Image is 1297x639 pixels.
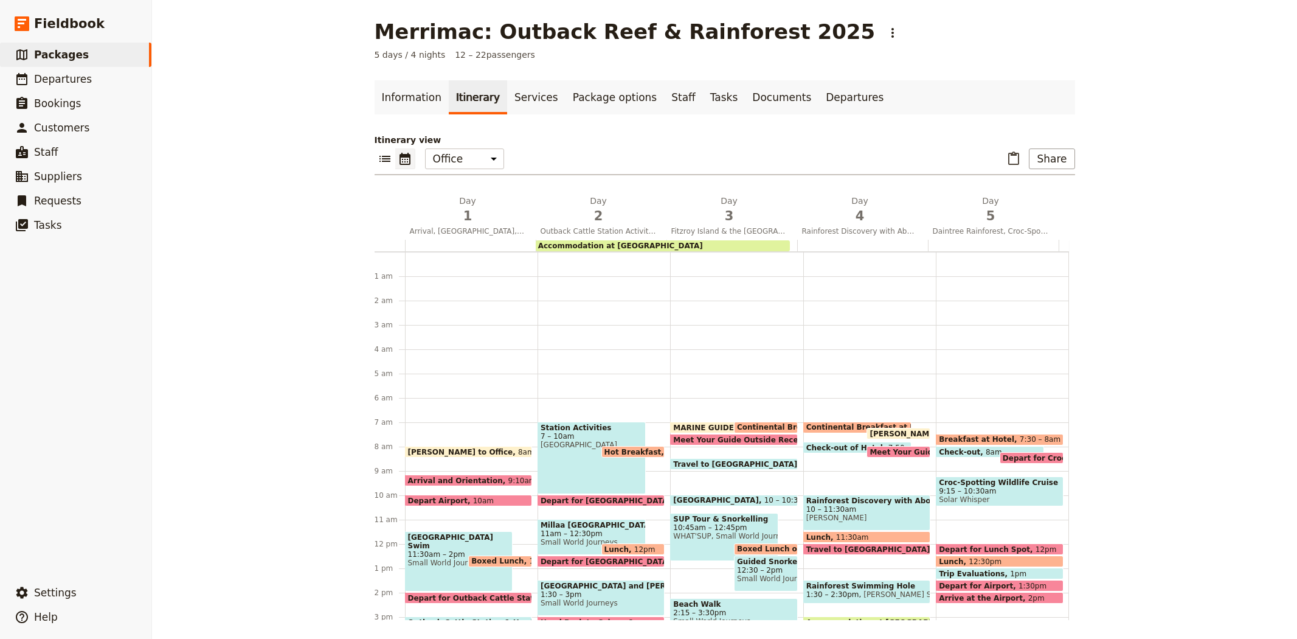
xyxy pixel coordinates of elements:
span: Outback Cattle Station Activities and Waterfalls [536,226,662,236]
div: Breakfast at Hotel7:30 – 8am [936,434,1063,445]
span: Beach Walk [673,600,794,609]
span: Depart Airport [408,497,473,505]
p: Itinerary view [375,134,1075,146]
h1: Merrimac: Outback Reef & Rainforest 2025 [375,19,876,44]
span: 1 [410,207,526,225]
div: Hot Breakfast [601,446,665,458]
div: 1 pm [375,564,405,573]
span: 1:30 – 3pm [541,590,662,599]
span: 5 days / 4 nights [375,49,446,61]
div: 2 am [375,296,405,306]
span: Depart for Croc Cruise [1003,454,1100,462]
h2: Day [802,195,918,225]
span: 10 – 10:30am [764,496,815,505]
span: Arrival and Orientation [408,477,508,484]
span: Help [34,611,58,623]
div: Boxed Lunch on Island [734,543,798,555]
div: Accommodation at [GEOGRAPHIC_DATA] [803,616,930,628]
div: Depart for Croc Cruise [1000,452,1064,464]
span: Check-out of Hotel [806,444,888,452]
h2: Day [410,195,526,225]
div: MARINE GUIDES - Arrive at Office [670,422,778,433]
span: Croc-Spotting Wildlife Cruise [939,478,1060,487]
span: 7:30 – 8am [1020,435,1060,444]
div: Continental Breakfast at Hotel [734,422,798,433]
div: Travel to [GEOGRAPHIC_DATA] - [GEOGRAPHIC_DATA] [670,458,797,470]
a: Departures [818,80,891,114]
span: Small World Journeys [541,538,643,546]
span: Travel to [GEOGRAPHIC_DATA] - [GEOGRAPHIC_DATA] [673,460,896,468]
div: 5 am [375,369,405,379]
a: Package options [565,80,664,114]
span: Packages [34,49,89,61]
h2: Day [933,195,1049,225]
button: Calendar view [395,148,415,169]
span: Bookings [34,97,81,110]
h2: Day [541,195,657,225]
div: Arrival and Orientation9:10am [405,475,532,486]
span: 11am – 12:30pm [541,529,643,538]
h2: Day [671,195,787,225]
span: [PERSON_NAME] [806,514,927,522]
span: MARINE GUIDES - Arrive at Office [673,424,815,431]
div: 6 am [375,393,405,403]
span: [GEOGRAPHIC_DATA] and [PERSON_NAME][GEOGRAPHIC_DATA] [541,582,662,590]
span: Trip Evaluations [939,570,1010,578]
div: Beach Walk2:15 – 3:30pmSmall World Journeys [670,598,797,628]
div: Depart for Airport1:30pm [936,580,1063,592]
span: WHAT'SUP, Small World Journeys [673,532,775,540]
div: [PERSON_NAME] to Office8am [405,446,532,458]
div: Rainforest Swimming Hole1:30 – 2:30pm[PERSON_NAME] Swimming Hole [803,580,930,604]
span: Depart for [GEOGRAPHIC_DATA] [541,497,677,505]
button: Day5Daintree Rainforest, Croc-Spotting Cruise and Depart [928,195,1059,240]
div: Accommodation at [GEOGRAPHIC_DATA] [536,240,790,251]
div: Depart for Outback Cattle Station [405,592,532,604]
span: 12pm [1036,545,1057,553]
span: Meet Your Guide Outside Reception & Depart [870,448,1061,456]
div: Check-out of Hotel7:50am [803,442,911,453]
span: Daintree Rainforest, Croc-Spotting Cruise and Depart [928,226,1054,236]
span: Millaa [GEOGRAPHIC_DATA] [541,521,643,529]
span: Head Back to Cairns [541,618,629,626]
span: [PERSON_NAME] Swimming Hole [859,590,984,599]
span: Customers [34,122,89,134]
a: Services [507,80,565,114]
div: 2 pm [375,588,405,598]
span: Accommodation at [GEOGRAPHIC_DATA] [538,242,703,250]
span: 11:30am – 2pm [408,550,510,559]
span: Staff [34,146,58,158]
div: Lunch11:30am [803,531,930,543]
span: 11:30am [836,533,869,541]
span: Breakfast at Hotel [939,435,1020,444]
span: 1:30 – 2:30pm [806,590,859,599]
span: 10am [473,497,494,505]
span: 12 – 22 passengers [455,49,535,61]
button: Day4Rainforest Discovery with Aboriginal Guide and Daintree Rainforest [797,195,928,240]
span: Lunch [806,533,836,541]
button: Day3Fitzroy Island & the [GEOGRAPHIC_DATA] with Paddleboarding and [GEOGRAPHIC_DATA] [666,195,797,240]
div: Arrive at the Airport2pm [936,592,1063,604]
span: 12pm [634,545,655,553]
div: SUP Tour & Snorkelling10:45am – 12:45pmWHAT'SUP, Small World Journeys [670,513,778,561]
span: Boxed Lunch [471,557,529,565]
span: Depart for Outback Cattle Station [408,594,552,602]
span: 8am [518,448,534,456]
span: [PERSON_NAME] to Office [870,430,980,438]
div: Meet Your Guide Outside Reception & Depart [670,434,797,445]
span: 3 [671,207,787,225]
span: Continental Breakfast at Hotel [737,423,868,431]
span: 2 [541,207,657,225]
div: Depart for [GEOGRAPHIC_DATA] [538,556,665,567]
div: Depart Airport10am [405,495,532,506]
span: 12:30 – 1pm [529,557,575,565]
span: Outback Cattle Station & Hay Truck Ride [408,618,579,626]
div: [GEOGRAPHIC_DATA]10 – 10:30am [670,495,797,506]
div: 4 am [375,344,405,354]
div: Guided Snorkelling at [GEOGRAPHIC_DATA]12:30 – 2pmSmall World Journeys [734,556,798,592]
span: 2pm [1028,594,1045,602]
div: 3 am [375,320,405,330]
span: 7 – 10am [541,432,643,441]
span: 9:10am [508,477,536,484]
span: Requests [34,195,81,207]
div: Station Activities7 – 10am[GEOGRAPHIC_DATA] [538,422,646,494]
